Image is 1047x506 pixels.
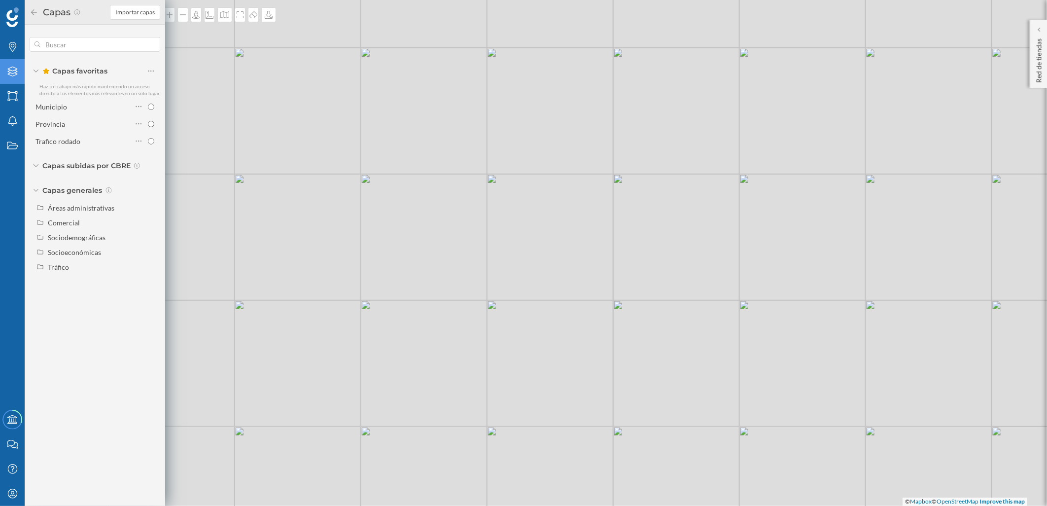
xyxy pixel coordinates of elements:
[48,204,114,212] div: Áreas administrativas
[42,185,102,195] span: Capas generales
[903,498,1027,506] div: © ©
[42,161,131,171] span: Capas subidas por CBRE
[39,83,160,96] span: Haz tu trabajo más rápido manteniendo un acceso directo a tus elementos más relevantes en un solo...
[910,498,932,505] a: Mapbox
[35,137,80,145] div: Trafico rodado
[48,233,105,242] div: Sociodemográficas
[48,248,101,256] div: Socioeconómicas
[35,103,67,111] div: Municipio
[48,218,80,227] div: Comercial
[115,8,155,17] span: Importar capas
[20,7,55,16] span: Soporte
[1034,35,1044,83] p: Red de tiendas
[979,498,1025,505] a: Improve this map
[42,66,107,76] span: Capas favoritas
[6,7,19,27] img: Geoblink Logo
[38,4,73,20] h2: Capas
[937,498,978,505] a: OpenStreetMap
[48,263,69,271] div: Tráfico
[35,120,65,128] div: Provincia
